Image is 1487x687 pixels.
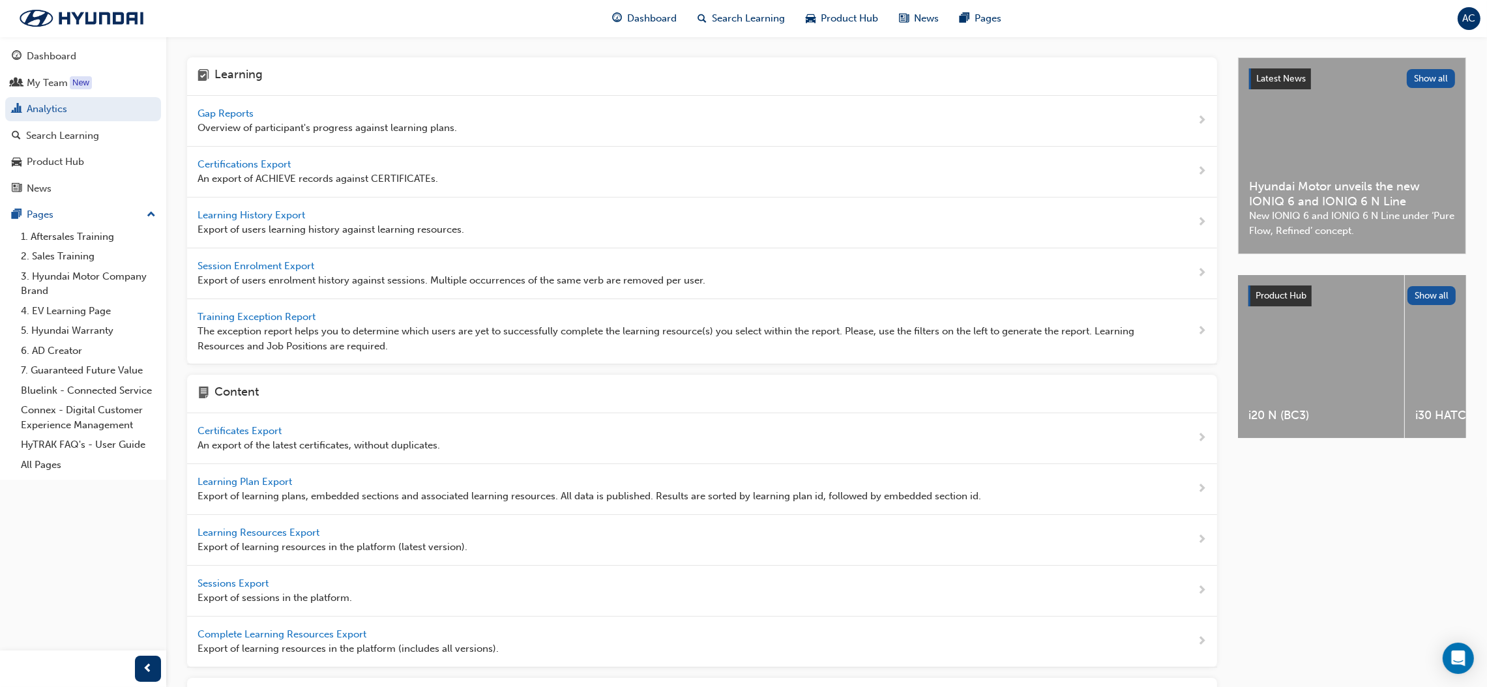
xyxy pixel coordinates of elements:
a: 1. Aftersales Training [16,227,161,247]
span: Export of users learning history against learning resources. [198,222,464,237]
a: Certificates Export An export of the latest certificates, without duplicates.next-icon [187,413,1217,464]
span: Gap Reports [198,108,256,119]
div: Search Learning [26,128,99,143]
span: Certifications Export [198,158,293,170]
span: Certificates Export [198,425,284,437]
span: prev-icon [143,661,153,677]
a: car-iconProduct Hub [796,5,889,32]
span: Learning History Export [198,209,308,221]
a: search-iconSearch Learning [688,5,796,32]
a: 5. Hyundai Warranty [16,321,161,341]
a: Learning Resources Export Export of learning resources in the platform (latest version).next-icon [187,515,1217,566]
span: AC [1463,11,1476,26]
span: Hyundai Motor unveils the new IONIQ 6 and IONIQ 6 N Line [1249,179,1455,209]
a: 4. EV Learning Page [16,301,161,321]
span: Export of learning resources in the platform (includes all versions). [198,641,499,656]
a: i20 N (BC3) [1238,275,1404,438]
a: My Team [5,71,161,95]
span: car-icon [12,156,22,168]
span: next-icon [1197,214,1207,231]
a: Training Exception Report The exception report helps you to determine which users are yet to succ... [187,299,1217,365]
a: Learning History Export Export of users learning history against learning resources.next-icon [187,197,1217,248]
a: Latest NewsShow allHyundai Motor unveils the new IONIQ 6 and IONIQ 6 N LineNew IONIQ 6 and IONIQ ... [1238,57,1466,254]
a: Complete Learning Resources Export Export of learning resources in the platform (includes all ver... [187,617,1217,667]
a: pages-iconPages [950,5,1012,32]
a: Bluelink - Connected Service [16,381,161,401]
button: Show all [1407,69,1456,88]
a: 2. Sales Training [16,246,161,267]
span: Export of learning resources in the platform (latest version). [198,540,467,555]
span: search-icon [12,130,21,142]
span: next-icon [1197,323,1207,340]
span: next-icon [1197,634,1207,650]
span: car-icon [806,10,816,27]
a: 7. Guaranteed Future Value [16,360,161,381]
span: Product Hub [821,11,879,26]
div: News [27,181,52,196]
a: Latest NewsShow all [1249,68,1455,89]
span: Pages [975,11,1002,26]
div: Product Hub [27,154,84,169]
a: Dashboard [5,44,161,68]
span: Export of sessions in the platform. [198,591,352,606]
span: next-icon [1197,164,1207,180]
a: Search Learning [5,124,161,148]
span: i20 N (BC3) [1248,408,1394,423]
span: up-icon [147,207,156,224]
a: 6. AD Creator [16,341,161,361]
span: next-icon [1197,265,1207,282]
a: Product Hub [5,150,161,174]
span: Dashboard [628,11,677,26]
span: learning-icon [198,68,209,85]
a: news-iconNews [889,5,950,32]
span: pages-icon [960,10,970,27]
button: DashboardMy TeamAnalyticsSearch LearningProduct HubNews [5,42,161,203]
button: Show all [1407,286,1456,305]
a: All Pages [16,455,161,475]
span: Sessions Export [198,577,271,589]
span: guage-icon [613,10,623,27]
span: Session Enrolment Export [198,260,317,272]
span: Overview of participant's progress against learning plans. [198,121,457,136]
div: Pages [27,207,53,222]
button: AC [1458,7,1480,30]
h4: Content [214,385,259,402]
span: Learning Plan Export [198,476,295,488]
span: Product Hub [1256,290,1306,301]
span: next-icon [1197,532,1207,548]
span: next-icon [1197,481,1207,497]
a: Sessions Export Export of sessions in the platform.next-icon [187,566,1217,617]
a: Connex - Digital Customer Experience Management [16,400,161,435]
span: search-icon [698,10,707,27]
span: Complete Learning Resources Export [198,628,369,640]
a: HyTRAK FAQ's - User Guide [16,435,161,455]
span: next-icon [1197,583,1207,599]
span: News [915,11,939,26]
span: An export of ACHIEVE records against CERTIFICATEs. [198,171,438,186]
span: Latest News [1256,73,1306,84]
span: next-icon [1197,430,1207,446]
h4: Learning [214,68,263,85]
span: Export of users enrolment history against sessions. Multiple occurrences of the same verb are rem... [198,273,705,288]
a: Session Enrolment Export Export of users enrolment history against sessions. Multiple occurrences... [187,248,1217,299]
span: Training Exception Report [198,311,318,323]
div: Open Intercom Messenger [1443,643,1474,674]
span: page-icon [198,385,209,402]
span: Search Learning [713,11,786,26]
span: New IONIQ 6 and IONIQ 6 N Line under ‘Pure Flow, Refined’ concept. [1249,209,1455,238]
span: Export of learning plans, embedded sections and associated learning resources. All data is publis... [198,489,981,504]
span: next-icon [1197,113,1207,129]
a: Product HubShow all [1248,285,1456,306]
div: My Team [27,76,68,91]
span: Learning Resources Export [198,527,322,538]
span: news-icon [12,183,22,195]
img: Trak [7,5,156,32]
a: News [5,177,161,201]
a: Gap Reports Overview of participant's progress against learning plans.next-icon [187,96,1217,147]
span: An export of the latest certificates, without duplicates. [198,438,440,453]
span: chart-icon [12,104,22,115]
span: news-icon [900,10,909,27]
span: people-icon [12,78,22,89]
a: guage-iconDashboard [602,5,688,32]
